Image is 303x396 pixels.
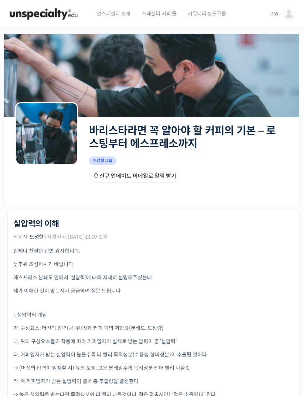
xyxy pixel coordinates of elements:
[89,124,276,150] a: 바리스타라면 꼭 알아야 할 커피의 기본 – 로스팅부터 에스프레소까지
[13,338,293,345] p: 나. 위의 구성요소들의 작용에 따라 커피입자가 실제로 받는 압력이 곧 ‘실압력’
[13,247,293,255] p: 언제나 친절한 답변 감사합니다.
[13,219,59,229] h1: 실압력의 이해
[13,234,108,240] span: 작성자: | 작성일시: [DATE] 11:09 오후
[15,102,78,165] img: Group logo of 바리스타라면 꼭 알아야 할 커피의 기본 – 로스팅부터 에스프레소까지
[13,287,293,295] p: 제가 이해한 것이 맞는지가 궁금하여 질문 드립니다
[13,311,293,319] p: I. 실압력의 개념
[13,274,293,282] p: 에스프레소 분쇄도 편에서 ‘실압력’에 대해 자세히 설명해주셨는데
[13,324,293,332] p: 가. 구성요소: 머신의 압력(곧, 유량)과 커피 퍽의 저항값(분쇄도, 도징량)
[13,351,293,359] p: 다. 커피입자가 받는 실압력이 높을수록 더 빨리 목적성분(수용성 향미성분)이 추출될 것이다
[13,364,293,372] p: -> (머신의 압력이 일정할 시) 높은 도징, 고운 분쇄일수록 목적성분은 더 빨리 나올것
[30,234,44,240] a: 도성현
[13,261,293,268] p: 늦추위 조심하시기 바랍니다
[89,169,180,183] button: 신규 업데이트 이메일로 알림 받기
[89,156,116,165] span: 수강생 그룹
[13,378,293,385] p: 라. 즉 커피입자가 받는 실압력이 결국 총 추출량을 결정한다
[269,11,279,17] span: 큰원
